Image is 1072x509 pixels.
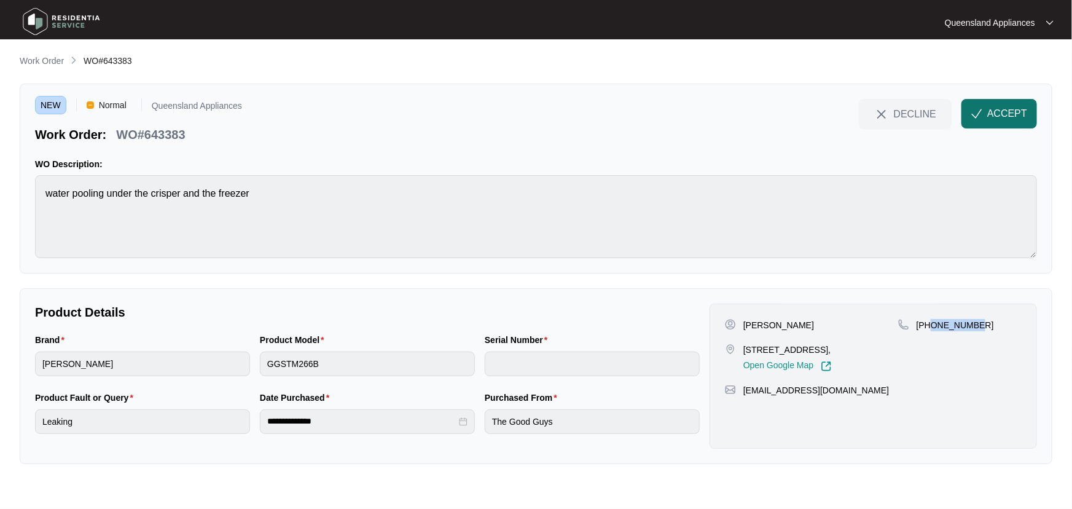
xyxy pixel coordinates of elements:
input: Serial Number [485,352,700,376]
label: Date Purchased [260,392,334,404]
input: Product Model [260,352,475,376]
button: close-IconDECLINE [859,99,952,128]
a: Open Google Map [743,361,832,372]
input: Brand [35,352,250,376]
a: Work Order [17,55,66,68]
p: Product Details [35,304,700,321]
label: Product Fault or Query [35,392,138,404]
p: [STREET_ADDRESS], [743,344,832,356]
input: Product Fault or Query [35,409,250,434]
label: Product Model [260,334,329,346]
img: Vercel Logo [87,101,94,109]
span: DECLINE [894,107,936,120]
span: WO#643383 [84,56,132,66]
input: Purchased From [485,409,700,434]
img: Link-External [821,361,832,372]
img: dropdown arrow [1046,20,1054,26]
img: map-pin [725,384,736,395]
img: close-Icon [874,107,889,122]
img: residentia service logo [18,3,104,40]
label: Purchased From [485,392,562,404]
p: [EMAIL_ADDRESS][DOMAIN_NAME] [743,384,889,397]
p: WO Description: [35,158,1037,170]
span: ACCEPT [987,106,1027,121]
p: WO#643383 [116,126,185,143]
img: map-pin [725,344,736,355]
img: check-Icon [971,108,982,119]
span: NEW [35,96,66,114]
img: map-pin [898,319,909,330]
img: chevron-right [69,55,79,65]
p: Work Order [20,55,64,67]
span: Normal [94,96,131,114]
textarea: water pooling under the crisper and the freezer [35,175,1037,258]
label: Serial Number [485,334,552,346]
p: Queensland Appliances [152,101,242,114]
p: Queensland Appliances [945,17,1035,29]
input: Date Purchased [267,415,456,428]
img: user-pin [725,319,736,330]
label: Brand [35,334,69,346]
p: [PHONE_NUMBER] [917,319,994,331]
button: check-IconACCEPT [961,99,1037,128]
p: Work Order: [35,126,106,143]
p: [PERSON_NAME] [743,319,814,331]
